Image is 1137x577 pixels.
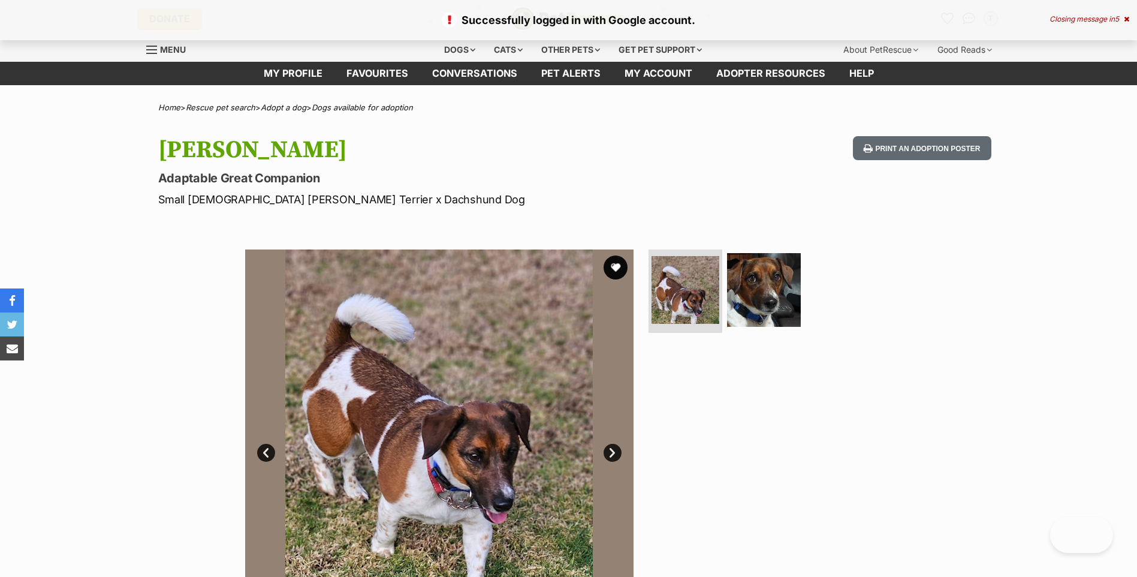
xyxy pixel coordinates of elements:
a: Dogs available for adoption [312,103,413,112]
p: Adaptable Great Companion [158,170,665,187]
div: > > > [128,103,1009,112]
button: Print an adoption poster [853,136,991,161]
div: Dogs [436,38,484,62]
a: Adopter resources [704,62,837,85]
span: 5 [1115,14,1119,23]
button: favourite [604,256,628,280]
div: Closing message in [1049,15,1129,23]
a: conversations [420,62,529,85]
iframe: Help Scout Beacon - Open [1050,517,1113,553]
span: Menu [160,44,186,55]
img: Photo of Oliver [727,253,801,327]
div: Get pet support [610,38,710,62]
a: Prev [257,444,275,462]
a: Help [837,62,886,85]
a: My profile [252,62,334,85]
a: Adopt a dog [261,103,306,112]
a: Home [158,103,180,112]
a: Favourites [334,62,420,85]
a: My account [613,62,704,85]
div: About PetRescue [835,38,927,62]
h1: [PERSON_NAME] [158,136,665,164]
div: Other pets [533,38,608,62]
div: Good Reads [929,38,1000,62]
div: Cats [485,38,531,62]
p: Successfully logged in with Google account. [12,12,1125,28]
a: Rescue pet search [186,103,255,112]
a: Pet alerts [529,62,613,85]
p: Small [DEMOGRAPHIC_DATA] [PERSON_NAME] Terrier x Dachshund Dog [158,191,665,208]
img: Photo of Oliver [652,256,719,324]
a: Menu [146,38,194,59]
a: Next [604,444,622,462]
